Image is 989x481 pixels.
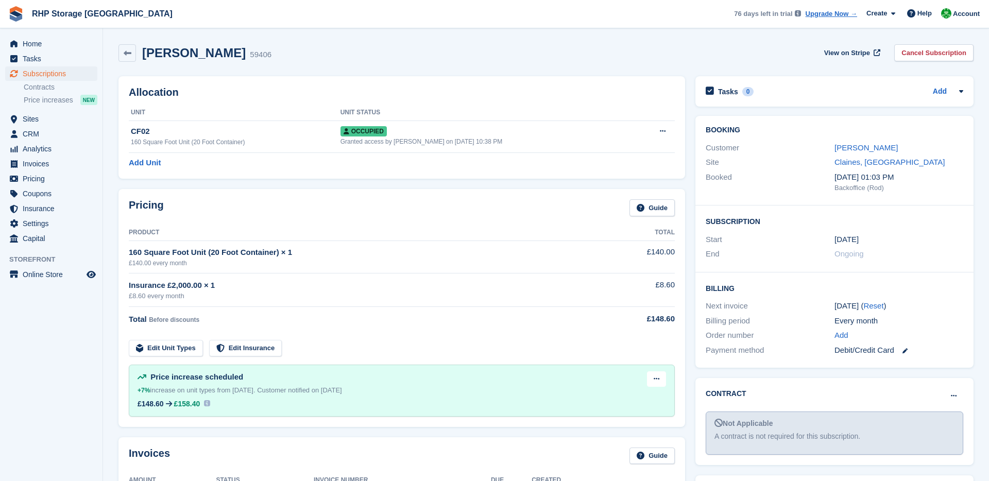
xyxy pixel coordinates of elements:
[706,330,834,341] div: Order number
[24,82,97,92] a: Contracts
[595,240,675,273] td: £140.00
[23,267,84,282] span: Online Store
[129,291,595,301] div: £8.60 every month
[28,5,177,22] a: RHP Storage [GEOGRAPHIC_DATA]
[706,142,834,154] div: Customer
[257,386,342,394] span: Customer notified on [DATE]
[834,158,945,166] a: Claines, [GEOGRAPHIC_DATA]
[706,171,834,193] div: Booked
[5,216,97,231] a: menu
[129,280,595,291] div: Insurance £2,000.00 × 1
[9,254,103,265] span: Storefront
[629,448,675,465] a: Guide
[714,418,954,429] div: Not Applicable
[5,51,97,66] a: menu
[23,112,84,126] span: Sites
[23,37,84,51] span: Home
[8,6,24,22] img: stora-icon-8386f47178a22dfd0bd8f6a31ec36ba5ce8667c1dd55bd0f319d3a0aa187defe.svg
[706,300,834,312] div: Next invoice
[706,157,834,168] div: Site
[174,400,200,408] span: £158.40
[129,315,147,323] span: Total
[24,94,97,106] a: Price increases NEW
[834,315,963,327] div: Every month
[706,248,834,260] div: End
[5,37,97,51] a: menu
[138,386,255,394] span: increase on unit types from [DATE].
[23,171,84,186] span: Pricing
[23,66,84,81] span: Subscriptions
[714,431,954,442] div: A contract is not required for this subscription.
[742,87,754,96] div: 0
[5,186,97,201] a: menu
[129,340,203,357] a: Edit Unit Types
[706,126,963,134] h2: Booking
[23,142,84,156] span: Analytics
[129,225,595,241] th: Product
[129,259,595,268] div: £140.00 every month
[834,234,859,246] time: 2024-12-01 01:00:00 UTC
[917,8,932,19] span: Help
[834,345,963,356] div: Debit/Credit Card
[138,400,164,408] div: £148.60
[131,126,340,138] div: CF02
[834,171,963,183] div: [DATE] 01:03 PM
[824,48,870,58] span: View on Stripe
[834,330,848,341] a: Add
[129,247,595,259] div: 160 Square Foot Unit (20 Foot Container) × 1
[718,87,738,96] h2: Tasks
[5,66,97,81] a: menu
[131,138,340,147] div: 160 Square Foot Unit (20 Foot Container)
[24,95,73,105] span: Price increases
[834,143,898,152] a: [PERSON_NAME]
[706,388,746,399] h2: Contract
[706,216,963,226] h2: Subscription
[340,137,636,146] div: Granted access by [PERSON_NAME] on [DATE] 10:38 PM
[953,9,980,19] span: Account
[5,127,97,141] a: menu
[5,267,97,282] a: menu
[834,183,963,193] div: Backoffice (Rod)
[23,186,84,201] span: Coupons
[80,95,97,105] div: NEW
[5,231,97,246] a: menu
[820,44,882,61] a: View on Stripe
[5,142,97,156] a: menu
[806,9,857,19] a: Upgrade Now →
[129,105,340,121] th: Unit
[5,201,97,216] a: menu
[629,199,675,216] a: Guide
[941,8,951,19] img: Rod
[23,201,84,216] span: Insurance
[23,157,84,171] span: Invoices
[734,9,792,19] span: 76 days left in trial
[866,8,887,19] span: Create
[23,127,84,141] span: CRM
[834,300,963,312] div: [DATE] ( )
[250,49,271,61] div: 59406
[706,345,834,356] div: Payment method
[129,199,164,216] h2: Pricing
[209,340,282,357] a: Edit Insurance
[23,51,84,66] span: Tasks
[595,313,675,325] div: £148.60
[129,448,170,465] h2: Invoices
[933,86,947,98] a: Add
[85,268,97,281] a: Preview store
[142,46,246,60] h2: [PERSON_NAME]
[706,315,834,327] div: Billing period
[595,273,675,307] td: £8.60
[595,225,675,241] th: Total
[894,44,974,61] a: Cancel Subscription
[150,372,243,381] span: Price increase scheduled
[23,216,84,231] span: Settings
[340,126,387,136] span: Occupied
[706,234,834,246] div: Start
[340,105,636,121] th: Unit Status
[834,249,864,258] span: Ongoing
[138,385,150,396] div: +7%
[149,316,199,323] span: Before discounts
[863,301,883,310] a: Reset
[129,87,675,98] h2: Allocation
[5,171,97,186] a: menu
